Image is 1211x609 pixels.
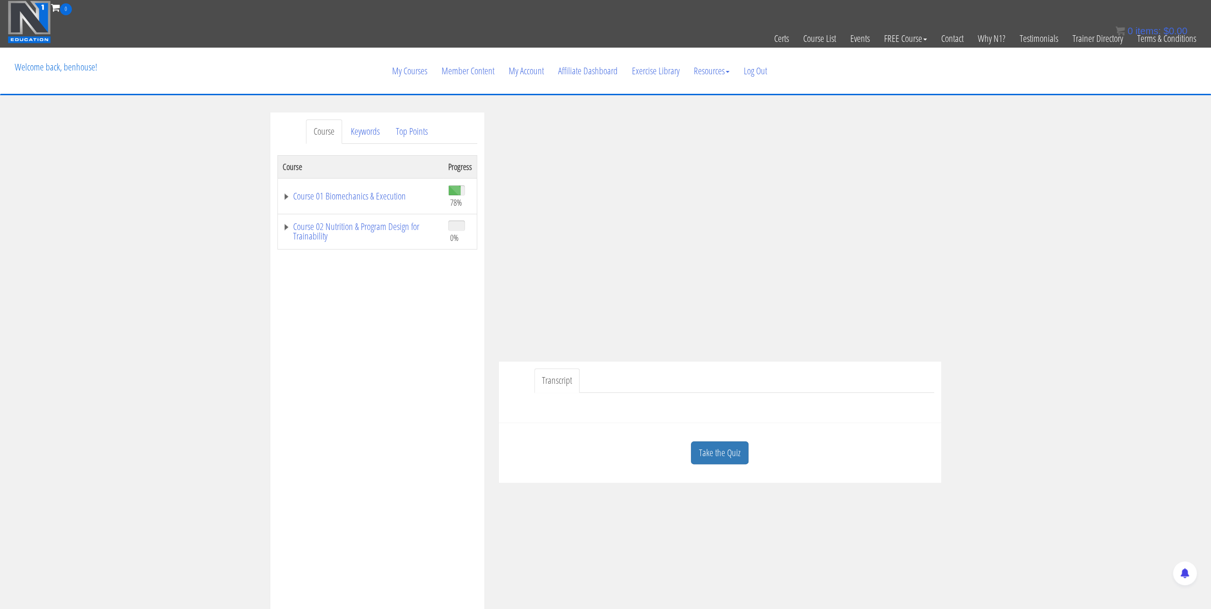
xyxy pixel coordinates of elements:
[1163,26,1187,36] bdi: 0.00
[551,48,625,94] a: Affiliate Dashboard
[934,15,971,62] a: Contact
[796,15,843,62] a: Course List
[843,15,877,62] a: Events
[343,120,387,144] a: Keywords
[450,232,459,243] span: 0%
[1127,26,1132,36] span: 0
[1065,15,1130,62] a: Trainer Directory
[877,15,934,62] a: FREE Course
[1130,15,1203,62] a: Terms & Conditions
[443,155,477,178] th: Progress
[1163,26,1169,36] span: $
[8,48,104,86] p: Welcome back, benhouse!
[1115,26,1187,36] a: 0 items: $0.00
[388,120,435,144] a: Top Points
[971,15,1013,62] a: Why N1?
[434,48,502,94] a: Member Content
[8,0,51,43] img: n1-education
[687,48,737,94] a: Resources
[502,48,551,94] a: My Account
[1115,26,1125,36] img: icon11.png
[499,112,941,361] iframe: To enrich screen reader interactions, please activate Accessibility in Grammarly extension settings
[277,155,443,178] th: Course
[625,48,687,94] a: Exercise Library
[283,191,439,201] a: Course 01 Biomechanics & Execution
[691,441,748,465] a: Take the Quiz
[385,48,434,94] a: My Courses
[306,120,342,144] a: Course
[283,222,439,241] a: Course 02 Nutrition & Program Design for Trainability
[1013,15,1065,62] a: Testimonials
[450,197,462,208] span: 78%
[51,1,72,14] a: 0
[767,15,796,62] a: Certs
[1135,26,1161,36] span: items:
[737,48,774,94] a: Log Out
[534,369,580,393] a: Transcript
[60,3,72,15] span: 0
